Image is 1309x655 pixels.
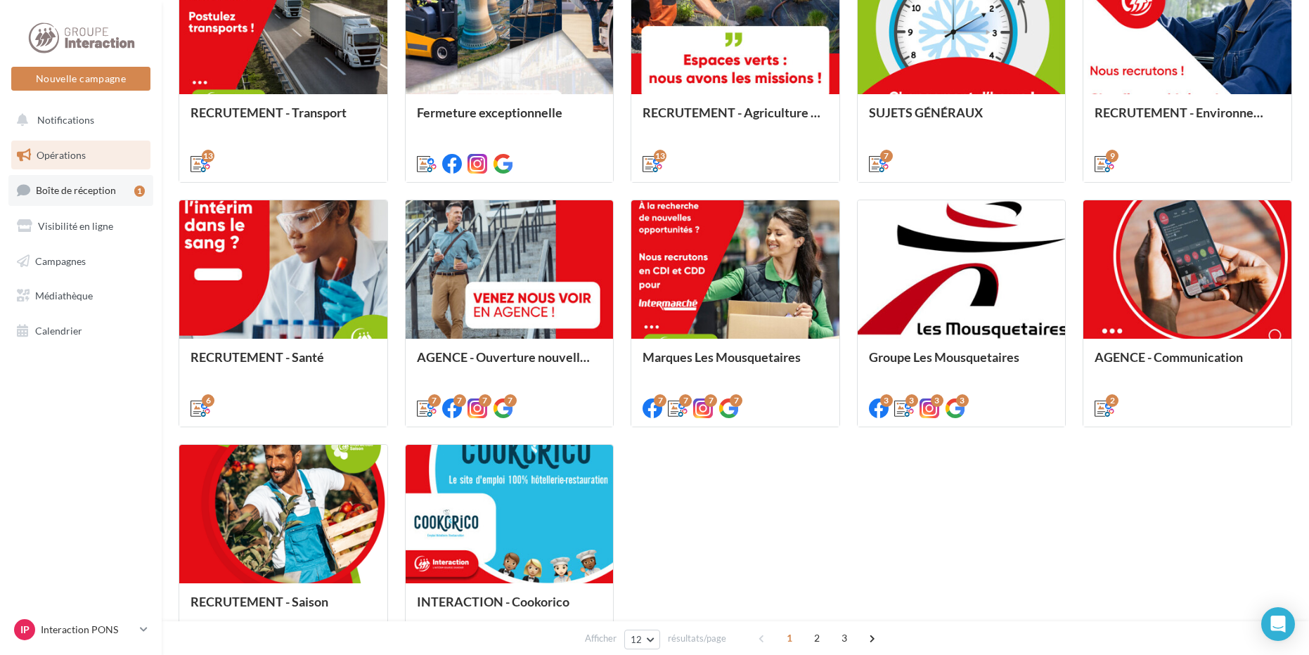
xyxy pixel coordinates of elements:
[668,632,726,645] span: résultats/page
[806,627,828,649] span: 2
[202,150,214,162] div: 13
[905,394,918,407] div: 3
[869,105,1055,134] div: SUJETS GÉNÉRAUX
[931,394,943,407] div: 3
[654,150,666,162] div: 13
[654,394,666,407] div: 7
[1095,105,1280,134] div: RECRUTEMENT - Environnement
[35,325,82,337] span: Calendrier
[134,186,145,197] div: 1
[8,175,153,205] a: Boîte de réception1
[631,634,643,645] span: 12
[38,220,113,232] span: Visibilité en ligne
[8,247,153,276] a: Campagnes
[41,623,134,637] p: Interaction PONS
[624,630,660,649] button: 12
[504,394,517,407] div: 7
[453,394,466,407] div: 7
[428,394,441,407] div: 7
[191,350,376,378] div: RECRUTEMENT - Santé
[880,394,893,407] div: 3
[643,350,828,378] div: Marques Les Mousquetaires
[35,290,93,301] span: Médiathèque
[679,394,692,407] div: 7
[833,627,856,649] span: 3
[956,394,969,407] div: 3
[8,212,153,241] a: Visibilité en ligne
[191,105,376,134] div: RECRUTEMENT - Transport
[202,394,214,407] div: 6
[8,141,153,170] a: Opérations
[880,150,893,162] div: 7
[778,627,801,649] span: 1
[730,394,742,407] div: 7
[11,67,150,91] button: Nouvelle campagne
[35,254,86,266] span: Campagnes
[36,184,116,196] span: Boîte de réception
[8,281,153,311] a: Médiathèque
[191,595,376,623] div: RECRUTEMENT - Saison
[1095,350,1280,378] div: AGENCE - Communication
[20,623,30,637] span: IP
[704,394,717,407] div: 7
[8,316,153,346] a: Calendrier
[8,105,148,135] button: Notifications
[643,105,828,134] div: RECRUTEMENT - Agriculture / Espaces verts
[1261,607,1295,641] div: Open Intercom Messenger
[869,350,1055,378] div: Groupe Les Mousquetaires
[37,114,94,126] span: Notifications
[1106,150,1118,162] div: 9
[37,149,86,161] span: Opérations
[11,616,150,643] a: IP Interaction PONS
[417,350,602,378] div: AGENCE - Ouverture nouvelle agence
[479,394,491,407] div: 7
[1106,394,1118,407] div: 2
[585,632,617,645] span: Afficher
[417,595,602,623] div: INTERACTION - Cookorico
[417,105,602,134] div: Fermeture exceptionnelle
